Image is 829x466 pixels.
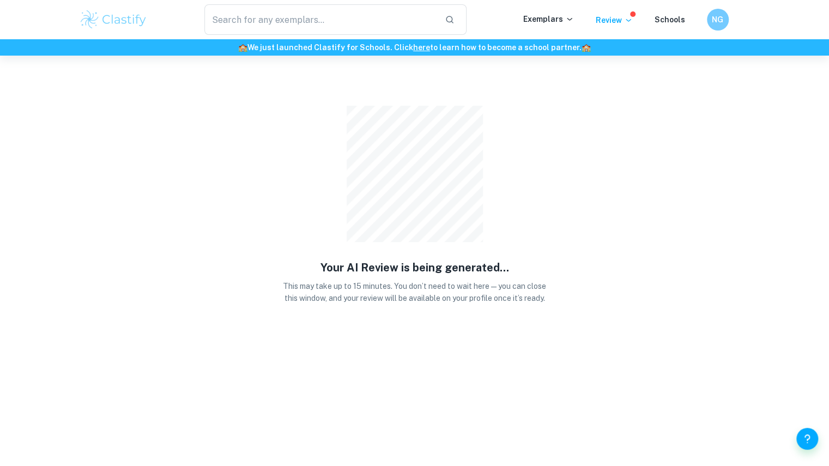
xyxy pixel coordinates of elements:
p: This may take up to 15 minutes. You don’t need to wait here — you can close this window, and your... [279,280,551,304]
h5: Your AI Review is being generated... [320,259,509,276]
span: 🏫 [582,43,591,52]
span: 🏫 [238,43,247,52]
h6: NG [711,14,724,26]
a: Schools [655,15,685,24]
input: Search for any exemplars... [204,4,437,35]
h6: We just launched Clastify for Schools. Click to learn how to become a school partner. [2,41,827,53]
img: Clastify logo [79,9,148,31]
button: NG [707,9,729,31]
p: Exemplars [523,13,574,25]
a: here [413,43,430,52]
button: Help and Feedback [796,428,818,450]
p: Review [596,14,633,26]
